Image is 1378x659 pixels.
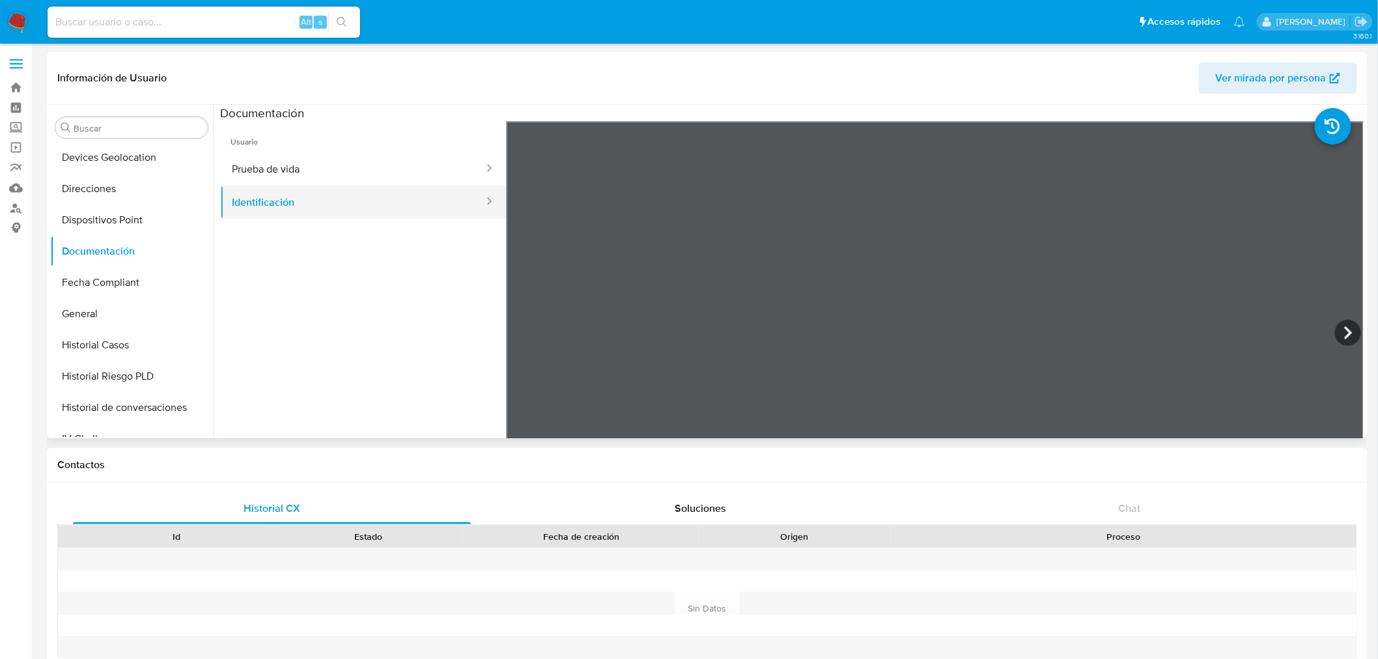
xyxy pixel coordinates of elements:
input: Buscar usuario o caso... [48,14,360,31]
button: General [50,298,213,329]
span: Alt [301,16,311,28]
span: Ver mirada por persona [1216,63,1327,94]
button: IV Challenges [50,423,213,455]
a: Salir [1355,15,1368,29]
h1: Información de Usuario [57,72,167,85]
span: s [318,16,322,28]
button: Historial de conversaciones [50,392,213,423]
button: search-icon [328,13,355,31]
div: Origen [708,530,881,543]
button: Devices Geolocation [50,142,213,173]
button: Buscar [61,122,71,133]
div: Proceso [899,530,1347,543]
a: Notificaciones [1234,16,1245,27]
button: Ver mirada por persona [1199,63,1357,94]
span: Accesos rápidos [1148,15,1221,29]
button: Direcciones [50,173,213,204]
button: Dispositivos Point [50,204,213,236]
button: Historial Casos [50,329,213,361]
button: Historial Riesgo PLD [50,361,213,392]
h1: Contactos [57,458,1357,471]
div: Estado [281,530,455,543]
div: Id [90,530,263,543]
span: Soluciones [675,501,727,516]
button: Documentación [50,236,213,267]
input: Buscar [74,122,203,134]
p: belen.palamara@mercadolibre.com [1276,16,1350,28]
button: Fecha Compliant [50,267,213,298]
span: Chat [1119,501,1141,516]
div: Fecha de creación [473,530,690,543]
span: Historial CX [244,501,300,516]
